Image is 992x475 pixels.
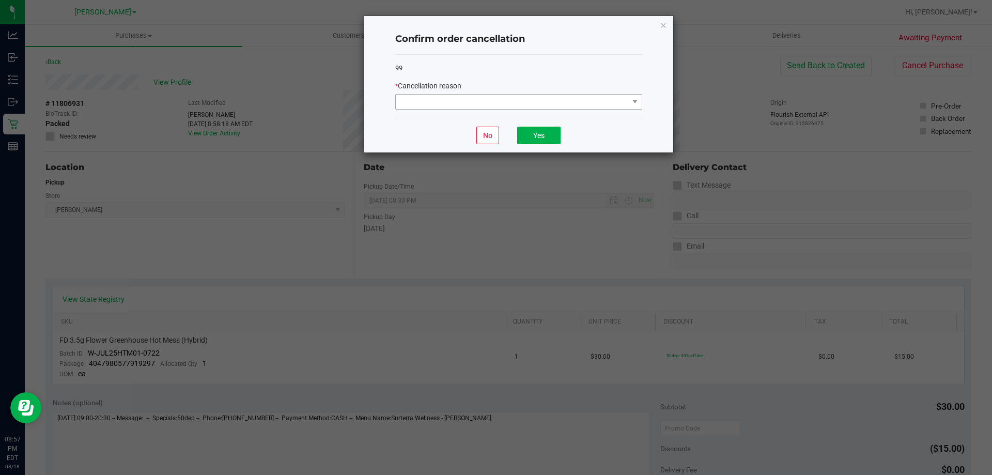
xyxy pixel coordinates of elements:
[476,127,499,144] button: No
[660,19,667,31] button: Close
[395,33,642,46] h4: Confirm order cancellation
[395,64,402,72] span: 99
[10,392,41,423] iframe: Resource center
[517,127,561,144] button: Yes
[398,82,461,90] span: Cancellation reason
